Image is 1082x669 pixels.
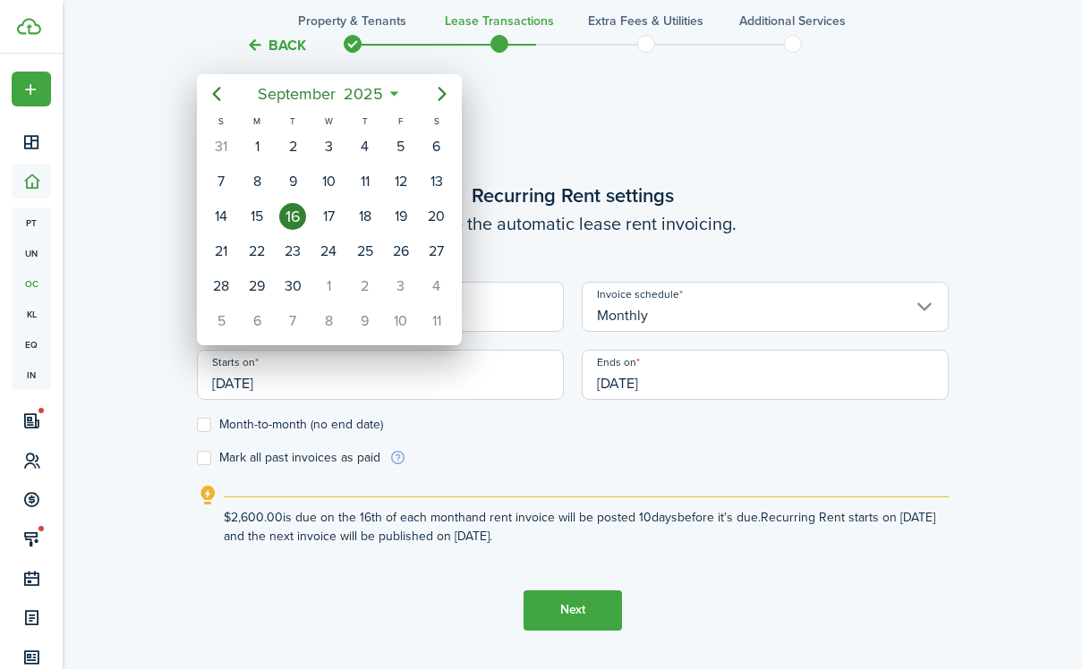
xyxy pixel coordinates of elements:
div: Saturday, October 11, 2025 [422,308,449,334]
div: Wednesday, October 1, 2025 [315,273,342,300]
div: Monday, September 15, 2025 [243,203,270,230]
div: Tuesday, September 30, 2025 [279,273,306,300]
mbsc-button: September2025 [246,78,394,110]
div: Thursday, September 11, 2025 [351,168,378,195]
div: W [311,114,346,129]
div: Monday, September 29, 2025 [243,273,270,300]
div: Tuesday, September 23, 2025 [279,238,306,265]
div: Sunday, August 31, 2025 [208,133,234,160]
div: Saturday, September 13, 2025 [422,168,449,195]
div: T [346,114,382,129]
div: Today, Tuesday, September 16, 2025 [279,203,306,230]
div: Sunday, September 28, 2025 [208,273,234,300]
span: 2025 [339,78,387,110]
div: Thursday, September 4, 2025 [351,133,378,160]
div: Saturday, September 6, 2025 [422,133,449,160]
div: Wednesday, September 17, 2025 [315,203,342,230]
div: M [239,114,275,129]
mbsc-button: Previous page [199,76,234,112]
div: Friday, September 19, 2025 [387,203,413,230]
div: Monday, September 22, 2025 [243,238,270,265]
div: Thursday, September 25, 2025 [351,238,378,265]
div: Saturday, October 4, 2025 [422,273,449,300]
div: Friday, October 10, 2025 [387,308,413,334]
div: Friday, September 5, 2025 [387,133,413,160]
div: Friday, September 26, 2025 [387,238,413,265]
div: Saturday, September 27, 2025 [422,238,449,265]
div: Monday, September 8, 2025 [243,168,270,195]
div: Friday, October 3, 2025 [387,273,413,300]
div: Thursday, October 9, 2025 [351,308,378,334]
div: Friday, September 12, 2025 [387,168,413,195]
div: T [275,114,311,129]
div: Wednesday, September 3, 2025 [315,133,342,160]
div: Sunday, September 14, 2025 [208,203,234,230]
div: Monday, October 6, 2025 [243,308,270,334]
div: Sunday, September 7, 2025 [208,168,234,195]
div: Tuesday, October 7, 2025 [279,308,306,334]
div: Thursday, September 18, 2025 [351,203,378,230]
div: Tuesday, September 2, 2025 [279,133,306,160]
mbsc-button: Next page [424,76,460,112]
div: Sunday, September 21, 2025 [208,238,234,265]
div: Saturday, September 20, 2025 [422,203,449,230]
div: Wednesday, September 24, 2025 [315,238,342,265]
div: S [203,114,239,129]
div: S [418,114,454,129]
div: Sunday, October 5, 2025 [208,308,234,334]
div: F [382,114,418,129]
div: Tuesday, September 9, 2025 [279,168,306,195]
span: September [253,78,339,110]
div: Wednesday, October 8, 2025 [315,308,342,334]
div: Thursday, October 2, 2025 [351,273,378,300]
div: Wednesday, September 10, 2025 [315,168,342,195]
div: Monday, September 1, 2025 [243,133,270,160]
